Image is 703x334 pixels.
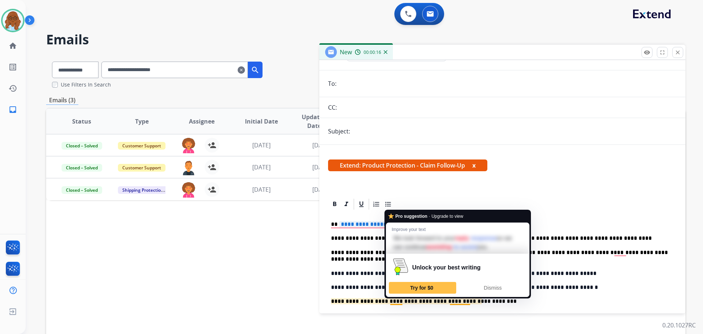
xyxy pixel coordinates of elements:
[118,164,165,172] span: Customer Support
[341,199,352,210] div: Italic
[659,49,666,56] mat-icon: fullscreen
[371,199,382,210] div: Ordered List
[62,164,102,172] span: Closed – Solved
[328,79,336,88] p: To:
[135,117,149,126] span: Type
[364,49,381,55] span: 00:00:16
[356,199,367,210] div: Underline
[118,142,165,150] span: Customer Support
[189,117,215,126] span: Assignee
[383,199,394,210] div: Bullet List
[252,186,271,194] span: [DATE]
[644,49,650,56] mat-icon: remove_red_eye
[208,185,216,194] mat-icon: person_add
[472,161,476,170] button: x
[72,117,91,126] span: Status
[62,142,102,150] span: Closed – Solved
[181,182,196,198] img: agent-avatar
[46,96,78,105] p: Emails (3)
[181,160,196,175] img: agent-avatar
[328,103,337,112] p: CC:
[251,66,260,74] mat-icon: search
[329,199,340,210] div: Bold
[118,186,168,194] span: Shipping Protection
[298,113,331,130] span: Updated Date
[312,163,331,171] span: [DATE]
[662,321,696,330] p: 0.20.1027RC
[328,159,487,171] span: Extend: Product Protection - Claim Follow-Up
[3,10,23,31] img: avatar
[208,141,216,150] mat-icon: person_add
[8,41,17,50] mat-icon: home
[62,186,102,194] span: Closed – Solved
[61,81,111,88] label: Use Filters In Search
[46,32,685,47] h2: Emails
[312,141,331,149] span: [DATE]
[8,84,17,93] mat-icon: history
[8,105,17,114] mat-icon: inbox
[252,163,271,171] span: [DATE]
[238,66,245,74] mat-icon: clear
[674,49,681,56] mat-icon: close
[181,138,196,153] img: agent-avatar
[8,63,17,71] mat-icon: list_alt
[252,141,271,149] span: [DATE]
[208,163,216,172] mat-icon: person_add
[328,127,350,136] p: Subject:
[245,117,278,126] span: Initial Date
[312,186,331,194] span: [DATE]
[340,48,352,56] span: New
